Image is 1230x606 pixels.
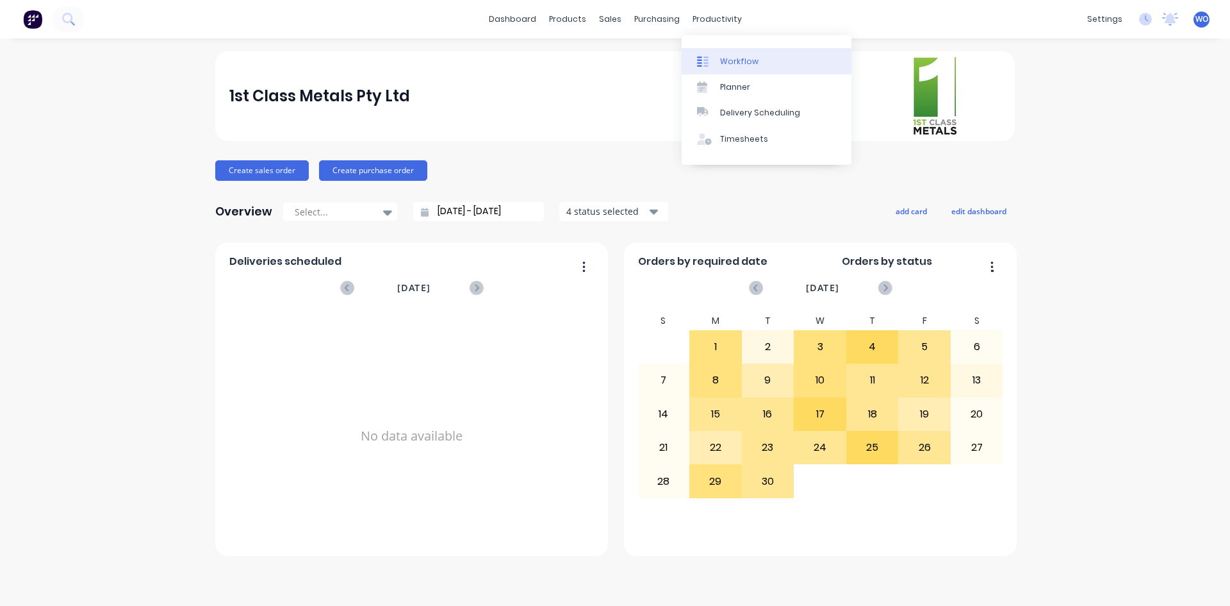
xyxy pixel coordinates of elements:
div: 15 [690,398,741,430]
div: 20 [951,398,1003,430]
div: 8 [690,364,741,396]
button: edit dashboard [943,203,1015,219]
div: productivity [686,10,748,29]
div: 9 [742,364,794,396]
div: Timesheets [720,133,768,145]
div: F [898,312,951,330]
div: 17 [794,398,846,430]
div: 27 [951,432,1003,464]
a: Timesheets [682,126,851,152]
div: 26 [899,432,950,464]
div: M [689,312,742,330]
div: 1 [690,331,741,363]
div: 4 status selected [566,205,647,218]
button: Create purchase order [319,160,427,181]
div: W [794,312,846,330]
img: Factory [23,10,42,29]
div: T [846,312,899,330]
div: Workflow [720,56,758,67]
button: Create sales order [215,160,309,181]
div: 5 [899,331,950,363]
div: 23 [742,432,794,464]
div: 2 [742,331,794,363]
a: dashboard [482,10,543,29]
div: S [637,312,690,330]
div: Planner [720,81,750,93]
div: T [742,312,794,330]
span: [DATE] [806,281,839,295]
div: S [951,312,1003,330]
div: products [543,10,593,29]
div: 18 [847,398,898,430]
div: 12 [899,364,950,396]
div: 19 [899,398,950,430]
div: Delivery Scheduling [720,107,800,119]
div: 24 [794,432,846,464]
div: 1st Class Metals Pty Ltd [229,83,410,109]
div: 22 [690,432,741,464]
div: settings [1081,10,1129,29]
span: Orders by required date [638,254,767,269]
div: 14 [638,398,689,430]
span: Orders by status [842,254,932,269]
div: 21 [638,432,689,464]
div: 29 [690,465,741,497]
div: No data available [229,312,594,560]
a: Planner [682,74,851,100]
button: 4 status selected [559,202,668,221]
div: 6 [951,331,1003,363]
div: 25 [847,432,898,464]
div: 30 [742,465,794,497]
span: Deliveries scheduled [229,254,341,269]
div: sales [593,10,628,29]
button: add card [887,203,935,219]
a: Workflow [682,48,851,74]
a: Delivery Scheduling [682,100,851,126]
div: 3 [794,331,846,363]
img: 1st Class Metals Pty Ltd [911,55,958,137]
div: 11 [847,364,898,396]
div: 10 [794,364,846,396]
div: 16 [742,398,794,430]
div: 7 [638,364,689,396]
div: 28 [638,465,689,497]
div: purchasing [628,10,686,29]
div: 13 [951,364,1003,396]
div: Overview [215,199,272,224]
span: [DATE] [397,281,430,295]
span: WO [1195,13,1208,25]
div: 4 [847,331,898,363]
